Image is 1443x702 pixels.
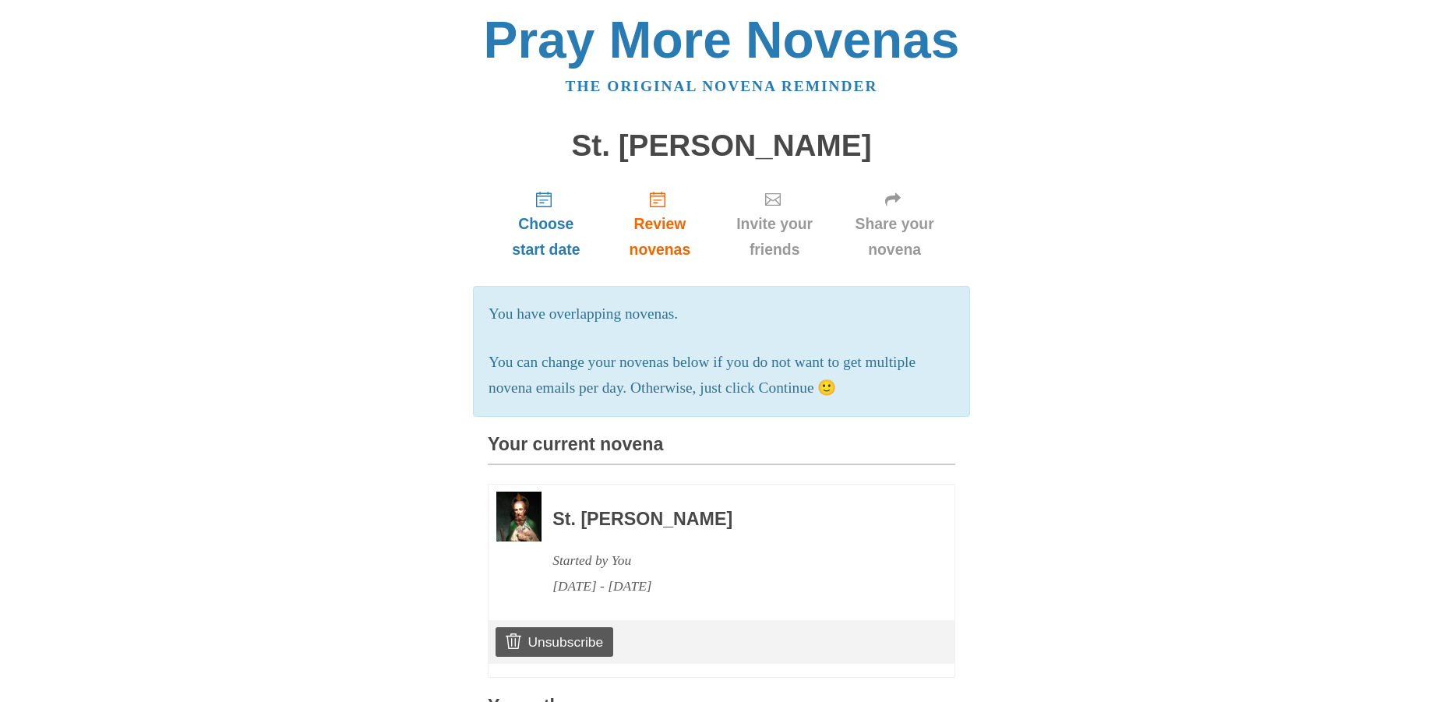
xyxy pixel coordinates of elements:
[566,78,878,94] a: The original novena reminder
[620,211,700,263] span: Review novenas
[552,573,912,599] div: [DATE] - [DATE]
[488,178,605,270] a: Choose start date
[715,178,834,270] a: Invite your friends
[731,211,818,263] span: Invite your friends
[503,211,589,263] span: Choose start date
[484,11,960,69] a: Pray More Novenas
[488,129,955,163] h1: St. [PERSON_NAME]
[834,178,955,270] a: Share your novena
[552,548,912,573] div: Started by You
[849,211,940,263] span: Share your novena
[552,510,912,530] h3: St. [PERSON_NAME]
[489,350,954,401] p: You can change your novenas below if you do not want to get multiple novena emails per day. Other...
[496,492,542,541] img: Novena image
[496,627,613,657] a: Unsubscribe
[605,178,715,270] a: Review novenas
[488,435,955,465] h3: Your current novena
[489,302,954,327] p: You have overlapping novenas.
